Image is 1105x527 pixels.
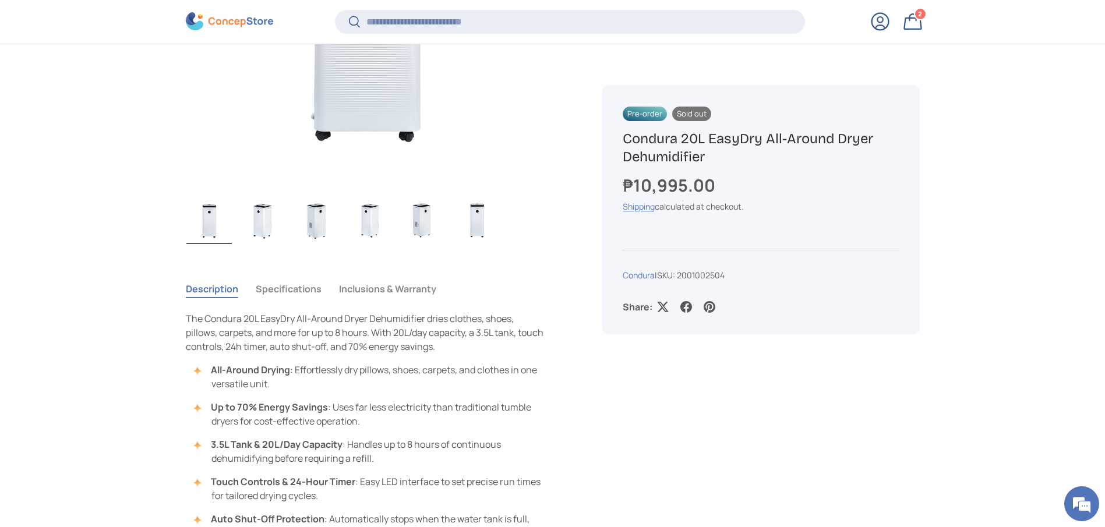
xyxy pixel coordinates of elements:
img: condura-easy-dry-dehumidifier-full-view-concepstore.ph [186,197,232,244]
span: We're online! [68,147,161,264]
textarea: Type your message and hit 'Enter' [6,318,222,359]
button: Inclusions & Warranty [339,275,436,302]
strong: Up to 70% Energy Savings [211,401,328,413]
span: Pre-order [623,107,667,121]
a: Condura [623,270,655,281]
img: condura-easy-dry-dehumidifier-left-side-view-concepstore.ph [240,197,285,244]
img: https://concepstore.ph/products/condura-easydry-all-around-dryer-dehumidifier-20l [454,197,500,244]
span: SKU: [657,270,675,281]
li: : Handles up to 8 hours of continuous dehumidifying before requiring a refill. [197,437,547,465]
li: : Easy LED interface to set precise run times for tailored drying cycles. [197,475,547,503]
button: Specifications [256,275,322,302]
li: : Uses far less electricity than traditional tumble dryers for cost-effective operation. [197,400,547,428]
p: Share: [623,300,652,314]
li: : Effortlessly dry pillows, shoes, carpets, and clothes in one versatile unit. [197,363,547,391]
img: ConcepStore [186,13,273,31]
a: Shipping [623,201,655,213]
span: 2 [918,10,922,19]
img: condura-easy-dry-dehumidifier-right-side-view-concepstore [294,197,339,244]
strong: Auto Shut-Off Protection [211,512,324,525]
img: condura-easy-dry-dehumidifier-full-left-side-view-concepstore-dot-ph [347,197,393,244]
div: Minimize live chat window [191,6,219,34]
strong: ₱10,995.00 [623,174,718,197]
div: calculated at checkout. [623,201,899,213]
strong: 3.5L Tank & 20L/Day Capacity [211,438,343,451]
button: Description [186,275,238,302]
h1: Condura 20L EasyDry All-Around Dryer Dehumidifier [623,130,899,166]
span: Sold out [672,107,711,121]
span: The Condura 20L EasyDry All-Around Dryer Dehumidifier dries clothes, shoes, pillows, carpets, and... [186,312,543,353]
span: | [655,270,725,281]
strong: Touch Controls & 24-Hour Timer [211,475,355,488]
div: Chat with us now [61,65,196,80]
strong: All-Around Drying [211,363,290,376]
span: 2001002504 [677,270,725,281]
img: condura-easy-dry-dehumidifier-full-right-side-view-condura-philippines [401,197,446,244]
